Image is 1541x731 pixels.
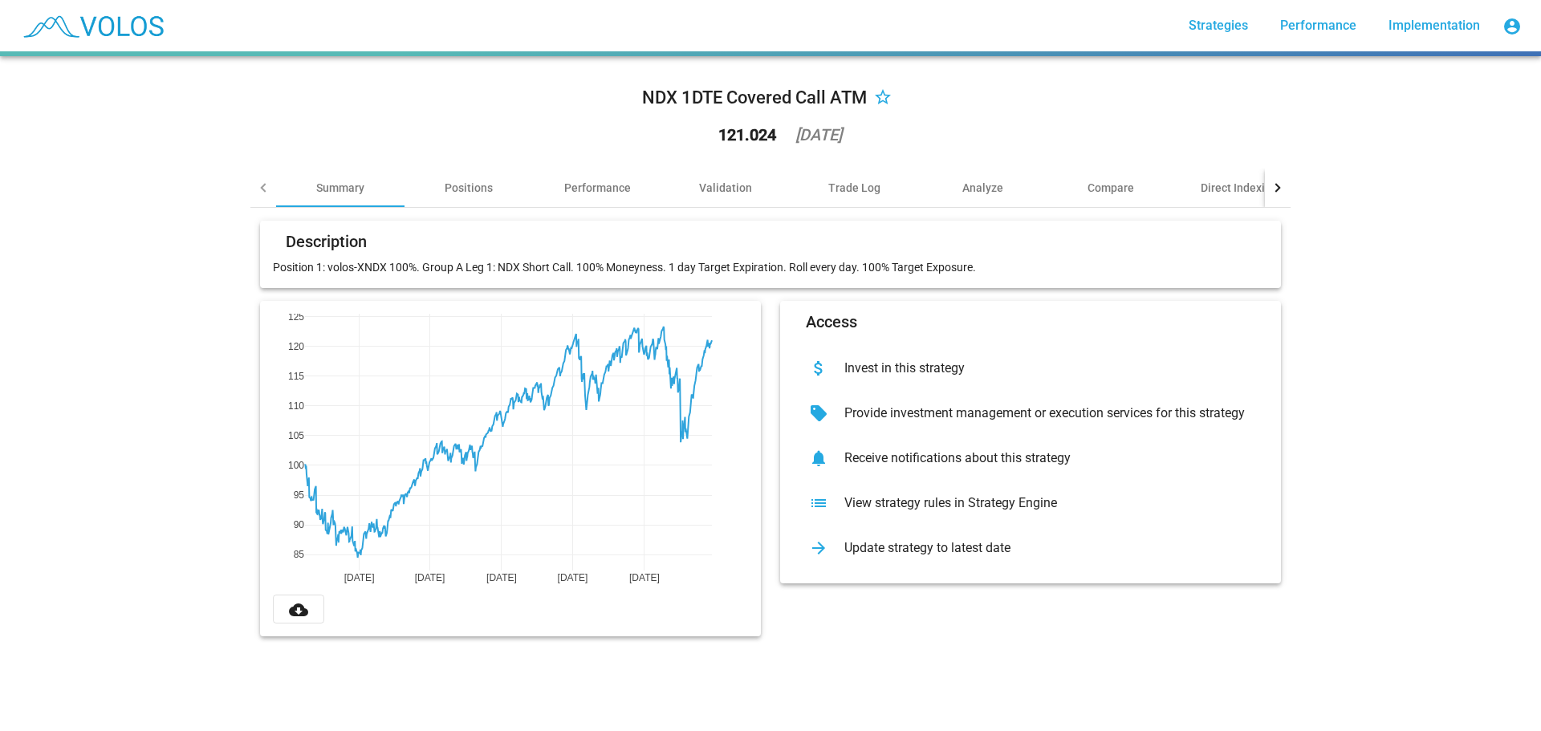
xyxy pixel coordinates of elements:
[564,180,631,196] div: Performance
[289,600,308,619] mat-icon: cloud_download
[793,391,1268,436] button: Provide investment management or execution services for this strategy
[873,89,892,108] mat-icon: star_border
[699,180,752,196] div: Validation
[1201,180,1278,196] div: Direct Indexing
[13,6,172,46] img: blue_transparent.png
[793,346,1268,391] button: Invest in this strategy
[316,180,364,196] div: Summary
[1376,11,1493,40] a: Implementation
[1389,18,1480,33] span: Implementation
[1280,18,1356,33] span: Performance
[962,180,1003,196] div: Analyze
[828,180,880,196] div: Trade Log
[1088,180,1134,196] div: Compare
[273,259,1268,275] p: Position 1: volos-XNDX 100%. Group A Leg 1: NDX Short Call. 100% Moneyness. 1 day Target Expirati...
[806,355,831,381] mat-icon: attach_money
[793,436,1268,481] button: Receive notifications about this strategy
[1502,17,1522,36] mat-icon: account_circle
[831,360,1255,376] div: Invest in this strategy
[795,127,842,143] div: [DATE]
[793,526,1268,571] button: Update strategy to latest date
[250,208,1291,649] summary: DescriptionPosition 1: volos-XNDX 100%. Group A Leg 1: NDX Short Call. 100% Moneyness. 1 day Targ...
[806,400,831,426] mat-icon: sell
[831,450,1255,466] div: Receive notifications about this strategy
[831,540,1255,556] div: Update strategy to latest date
[1267,11,1369,40] a: Performance
[806,490,831,516] mat-icon: list
[286,234,367,250] mat-card-title: Description
[806,314,857,330] mat-card-title: Access
[806,535,831,561] mat-icon: arrow_forward
[806,445,831,471] mat-icon: notifications
[831,495,1255,511] div: View strategy rules in Strategy Engine
[445,180,493,196] div: Positions
[831,405,1255,421] div: Provide investment management or execution services for this strategy
[793,481,1268,526] button: View strategy rules in Strategy Engine
[1176,11,1261,40] a: Strategies
[642,85,867,111] div: NDX 1DTE Covered Call ATM
[1189,18,1248,33] span: Strategies
[718,127,776,143] div: 121.024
